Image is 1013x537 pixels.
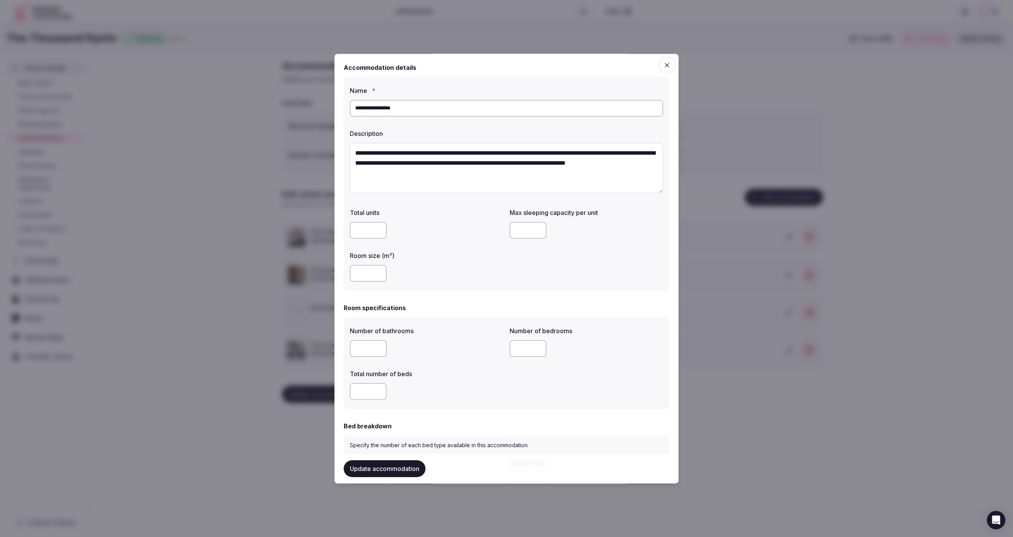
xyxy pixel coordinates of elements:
label: Name [350,88,663,94]
p: Specify the number of each bed type available in this accommodation. [350,441,663,449]
label: Number of bathrooms [350,328,503,334]
button: Update accommodation [344,460,425,477]
h2: Room specifications [344,303,406,312]
label: Number of bedrooms [510,328,663,334]
label: Max sleeping capacity per unit [510,210,663,216]
h2: Bed breakdown [344,421,392,431]
label: Total units [350,210,503,216]
h2: Accommodation details [344,63,416,72]
label: Room size (m²) [350,253,503,259]
label: Description [350,131,663,137]
label: Total number of beds [350,371,503,377]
